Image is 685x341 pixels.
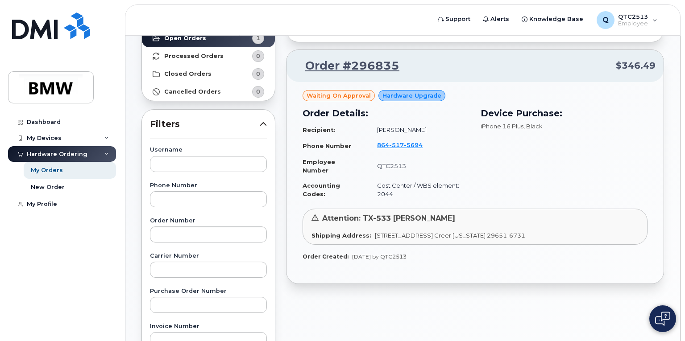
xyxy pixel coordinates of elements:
[142,65,275,83] a: Closed Orders0
[150,118,260,131] span: Filters
[303,126,336,133] strong: Recipient:
[529,15,583,24] span: Knowledge Base
[164,53,224,60] strong: Processed Orders
[375,232,525,239] span: [STREET_ADDRESS] Greer [US_STATE] 29651-6731
[404,141,423,148] span: 5694
[311,232,371,239] strong: Shipping Address:
[164,88,221,95] strong: Cancelled Orders
[477,10,515,28] a: Alerts
[369,122,469,138] td: [PERSON_NAME]
[303,158,335,174] strong: Employee Number
[481,123,523,130] span: iPhone 16 Plus
[377,141,423,148] span: 864
[445,15,470,24] span: Support
[164,35,206,42] strong: Open Orders
[515,10,590,28] a: Knowledge Base
[256,70,260,78] span: 0
[523,123,543,130] span: , Black
[490,15,509,24] span: Alerts
[256,34,260,42] span: 1
[256,52,260,60] span: 0
[618,20,648,27] span: Employee
[369,154,469,178] td: QTC2513
[369,178,469,201] td: Cost Center / WBS element: 2044
[150,183,267,189] label: Phone Number
[150,253,267,259] label: Carrier Number
[150,324,267,329] label: Invoice Number
[655,312,670,326] img: Open chat
[303,142,351,149] strong: Phone Number
[307,91,371,100] span: Waiting On Approval
[616,59,656,72] span: $346.49
[382,91,441,100] span: Hardware Upgrade
[150,218,267,224] label: Order Number
[481,107,648,120] h3: Device Purchase:
[352,253,407,260] span: [DATE] by QTC2513
[322,214,455,222] span: Attention: TX-533 [PERSON_NAME]
[602,15,609,25] span: Q
[303,107,470,120] h3: Order Details:
[150,147,267,153] label: Username
[142,47,275,65] a: Processed Orders0
[142,29,275,47] a: Open Orders1
[618,13,648,20] span: QTC2513
[295,58,399,74] a: Order #296835
[303,182,340,197] strong: Accounting Codes:
[432,10,477,28] a: Support
[164,70,212,78] strong: Closed Orders
[377,141,433,148] a: 8645175694
[389,141,404,148] span: 517
[303,253,349,260] strong: Order Created:
[590,11,664,29] div: QTC2513
[256,87,260,96] span: 0
[150,288,267,294] label: Purchase Order Number
[142,83,275,101] a: Cancelled Orders0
